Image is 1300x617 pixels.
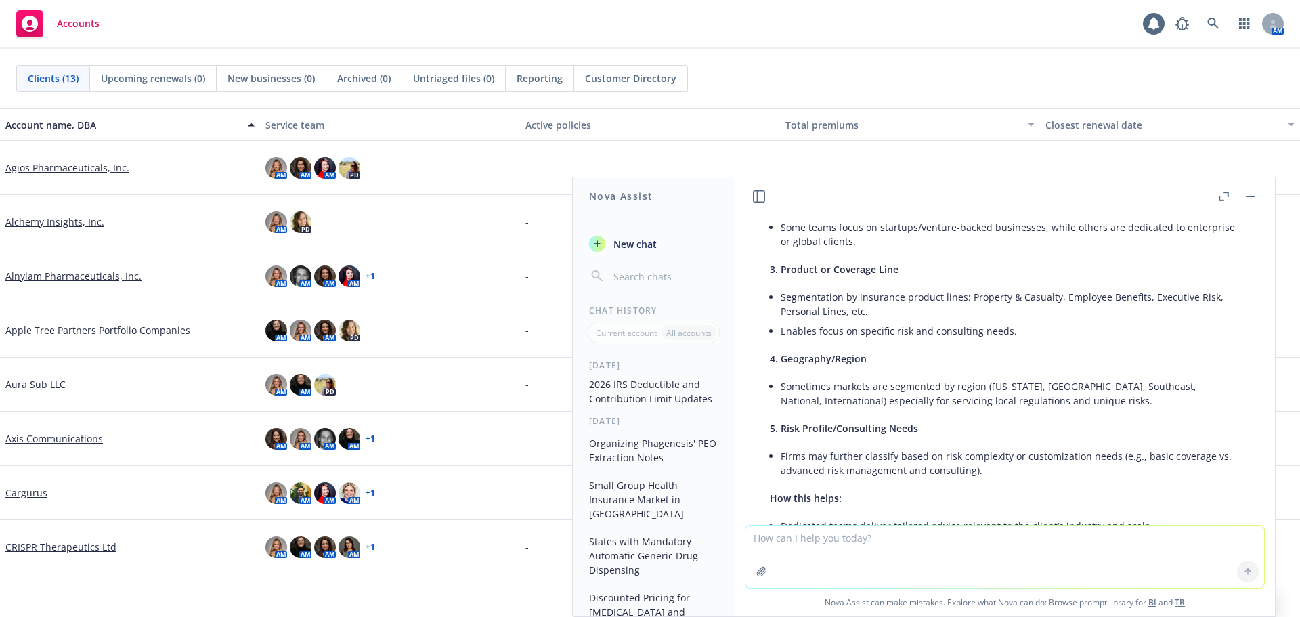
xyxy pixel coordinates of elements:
img: photo [265,320,287,341]
span: - [525,431,529,446]
a: + 1 [366,272,375,280]
img: photo [314,320,336,341]
a: Axis Communications [5,431,103,446]
img: photo [290,320,311,341]
img: photo [339,265,360,287]
span: - [525,377,529,391]
li: Dedicated teams deliver tailored advice relevant to the client’s industry and scale. [781,516,1240,536]
span: - [525,161,529,175]
img: photo [314,482,336,504]
li: Some teams focus on startups/venture-backed businesses, while others are dedicated to enterprise ... [781,217,1240,251]
span: - [525,540,529,554]
img: photo [265,536,287,558]
img: photo [339,320,360,341]
span: 5. Risk Profile/Consulting Needs [770,422,918,435]
li: Enables focus on specific risk and consulting needs. [781,321,1240,341]
img: photo [314,374,336,396]
span: - [785,161,789,175]
button: States with Mandatory Automatic Generic Drug Dispensing [584,530,724,581]
img: photo [265,265,287,287]
a: BI [1148,597,1156,608]
a: Report a Bug [1169,10,1196,37]
a: Agios Pharmaceuticals, Inc. [5,161,129,175]
a: + 1 [366,543,375,551]
a: + 1 [366,489,375,497]
span: How this helps: [770,492,842,505]
span: - [525,269,529,283]
span: 4. Geography/Region [770,352,867,365]
a: Alnylam Pharmaceuticals, Inc. [5,269,142,283]
button: Small Group Health Insurance Market in [GEOGRAPHIC_DATA] [584,474,724,525]
span: - [525,486,529,500]
div: Closest renewal date [1045,118,1280,132]
button: 2026 IRS Deductible and Contribution Limit Updates [584,373,724,410]
span: - [1045,161,1049,175]
img: photo [339,428,360,450]
img: photo [290,374,311,396]
button: Organizing Phagenesis' PEO Extraction Notes [584,432,724,469]
input: Search chats [611,267,718,286]
span: Untriaged files (0) [413,71,494,85]
img: photo [314,157,336,179]
span: Archived (0) [337,71,391,85]
button: Closest renewal date [1040,108,1300,141]
span: Clients (13) [28,71,79,85]
li: Firms may further classify based on risk complexity or customization needs (e.g., basic coverage ... [781,446,1240,480]
div: [DATE] [573,415,735,427]
a: Cargurus [5,486,47,500]
span: 3. Product or Coverage Line [770,263,898,276]
span: New chat [611,237,657,251]
img: photo [290,211,311,233]
div: Active policies [525,118,775,132]
div: Chat History [573,305,735,316]
p: Current account [596,327,657,339]
a: Aura Sub LLC [5,377,66,391]
p: All accounts [666,327,712,339]
img: photo [314,265,336,287]
img: photo [290,536,311,558]
img: photo [290,265,311,287]
div: Total premiums [785,118,1020,132]
div: Service team [265,118,515,132]
a: Accounts [11,5,105,43]
span: Upcoming renewals (0) [101,71,205,85]
img: photo [314,428,336,450]
img: photo [290,157,311,179]
img: photo [265,374,287,396]
a: TR [1175,597,1185,608]
li: Segmentation by insurance product lines: Property & Casualty, Employee Benefits, Executive Risk, ... [781,287,1240,321]
img: photo [265,211,287,233]
img: photo [290,428,311,450]
img: photo [265,482,287,504]
button: Service team [260,108,520,141]
button: Active policies [520,108,780,141]
img: photo [339,536,360,558]
h1: Nova Assist [589,189,653,203]
img: photo [339,482,360,504]
span: Nova Assist can make mistakes. Explore what Nova can do: Browse prompt library for and [740,589,1270,616]
img: photo [314,536,336,558]
li: Sometimes markets are segmented by region ([US_STATE], [GEOGRAPHIC_DATA], Southeast, National, In... [781,377,1240,410]
div: [DATE] [573,360,735,371]
a: Apple Tree Partners Portfolio Companies [5,323,190,337]
img: photo [339,157,360,179]
span: Accounts [57,18,100,29]
img: photo [265,157,287,179]
span: Customer Directory [585,71,676,85]
button: Total premiums [780,108,1040,141]
span: - [525,323,529,337]
button: New chat [584,232,724,256]
a: CRISPR Therapeutics Ltd [5,540,116,554]
span: New businesses (0) [227,71,315,85]
img: photo [265,428,287,450]
span: Reporting [517,71,563,85]
img: photo [290,482,311,504]
a: + 1 [366,435,375,443]
span: - [525,215,529,229]
a: Alchemy Insights, Inc. [5,215,104,229]
div: Account name, DBA [5,118,240,132]
a: Search [1200,10,1227,37]
a: Switch app [1231,10,1258,37]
